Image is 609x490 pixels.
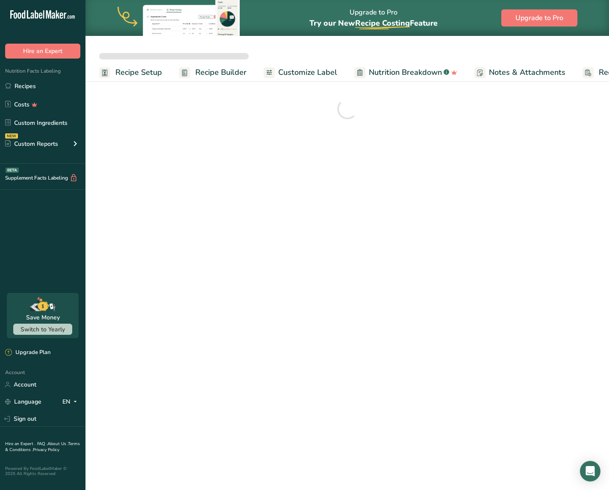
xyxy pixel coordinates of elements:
[489,67,565,78] span: Notes & Attachments
[515,13,563,23] span: Upgrade to Pro
[369,67,442,78] span: Nutrition Breakdown
[33,447,59,453] a: Privacy Policy
[5,394,41,409] a: Language
[62,397,80,407] div: EN
[6,168,19,173] div: BETA
[195,67,247,78] span: Recipe Builder
[115,67,162,78] span: Recipe Setup
[5,441,35,447] a: Hire an Expert .
[13,324,72,335] button: Switch to Yearly
[580,461,600,481] div: Open Intercom Messenger
[355,18,410,28] span: Recipe Costing
[309,0,438,36] div: Upgrade to Pro
[5,139,58,148] div: Custom Reports
[501,9,577,27] button: Upgrade to Pro
[354,63,457,82] a: Nutrition Breakdown
[5,348,50,357] div: Upgrade Plan
[26,313,60,322] div: Save Money
[37,441,47,447] a: FAQ .
[21,325,65,334] span: Switch to Yearly
[99,63,162,82] a: Recipe Setup
[264,63,337,82] a: Customize Label
[5,441,80,453] a: Terms & Conditions .
[474,63,565,82] a: Notes & Attachments
[179,63,247,82] a: Recipe Builder
[47,441,68,447] a: About Us .
[278,67,337,78] span: Customize Label
[5,133,18,139] div: NEW
[5,466,80,476] div: Powered By FoodLabelMaker © 2025 All Rights Reserved
[5,44,80,59] button: Hire an Expert
[309,18,438,28] span: Try our New Feature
